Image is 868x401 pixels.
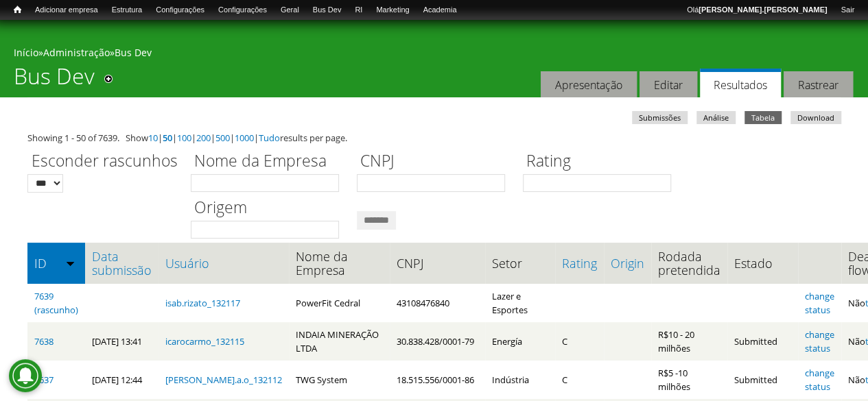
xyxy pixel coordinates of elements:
[196,132,211,144] a: 200
[727,243,798,284] th: Estado
[485,322,555,361] td: Energía
[28,3,105,17] a: Adicionar empresa
[390,322,485,361] td: 30.838.428/0001-79
[165,335,244,348] a: icarocarmo_132115
[105,3,150,17] a: Estrutura
[43,46,110,59] a: Administração
[149,3,211,17] a: Configurações
[289,284,390,322] td: PowerFit Cedral
[696,111,736,124] a: Análise
[369,3,416,17] a: Marketing
[390,361,485,399] td: 18.515.556/0001-86
[348,3,369,17] a: RI
[390,284,485,322] td: 43108476840
[611,256,644,270] a: Origin
[523,149,680,174] label: Rating
[115,46,152,59] a: Bus Dev
[259,132,280,144] a: Tudo
[7,3,28,16] a: Início
[165,297,240,309] a: isab.rizato_132117
[85,322,159,361] td: [DATE] 13:41
[555,322,604,361] td: C
[640,71,697,98] a: Editar
[27,131,841,145] div: Showing 1 - 50 of 7639. Show | | | | | | results per page.
[92,250,152,277] a: Data submissão
[34,290,78,316] a: 7639 (rascunho)
[148,132,158,144] a: 10
[699,5,827,14] strong: [PERSON_NAME].[PERSON_NAME]
[651,243,727,284] th: Rodada pretendida
[235,132,254,144] a: 1000
[27,149,182,174] label: Esconder rascunhos
[651,322,727,361] td: R$10 - 20 milhões
[357,149,514,174] label: CNPJ
[165,374,282,386] a: [PERSON_NAME].a.o_132112
[555,361,604,399] td: C
[165,256,282,270] a: Usuário
[289,322,390,361] td: INDAIA MINERAÇÃO LTDA
[784,71,853,98] a: Rastrear
[163,132,172,144] a: 50
[805,290,834,316] a: change status
[177,132,191,144] a: 100
[805,367,834,393] a: change status
[485,361,555,399] td: Indústria
[191,196,348,221] label: Origem
[632,111,688,124] a: Submissões
[14,5,21,14] span: Início
[680,3,834,17] a: Olá[PERSON_NAME].[PERSON_NAME]
[651,361,727,399] td: R$5 -10 milhões
[390,243,485,284] th: CNPJ
[727,322,798,361] td: Submitted
[485,243,555,284] th: Setor
[562,256,597,270] a: Rating
[34,256,78,270] a: ID
[485,284,555,322] td: Lazer e Esportes
[191,149,348,174] label: Nome da Empresa
[834,3,861,17] a: Sair
[14,63,95,97] h1: Bus Dev
[85,361,159,399] td: [DATE] 12:44
[541,71,637,98] a: Apresentação
[14,46,38,59] a: Início
[215,132,230,144] a: 500
[790,111,841,124] a: Download
[416,3,463,17] a: Academia
[744,111,782,124] a: Tabela
[34,335,54,348] a: 7638
[727,361,798,399] td: Submitted
[805,328,834,354] a: change status
[34,374,54,386] a: 7637
[289,243,390,284] th: Nome da Empresa
[14,46,854,63] div: » »
[700,69,781,98] a: Resultados
[211,3,274,17] a: Configurações
[274,3,306,17] a: Geral
[289,361,390,399] td: TWG System
[66,258,75,267] img: ordem crescente
[306,3,349,17] a: Bus Dev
